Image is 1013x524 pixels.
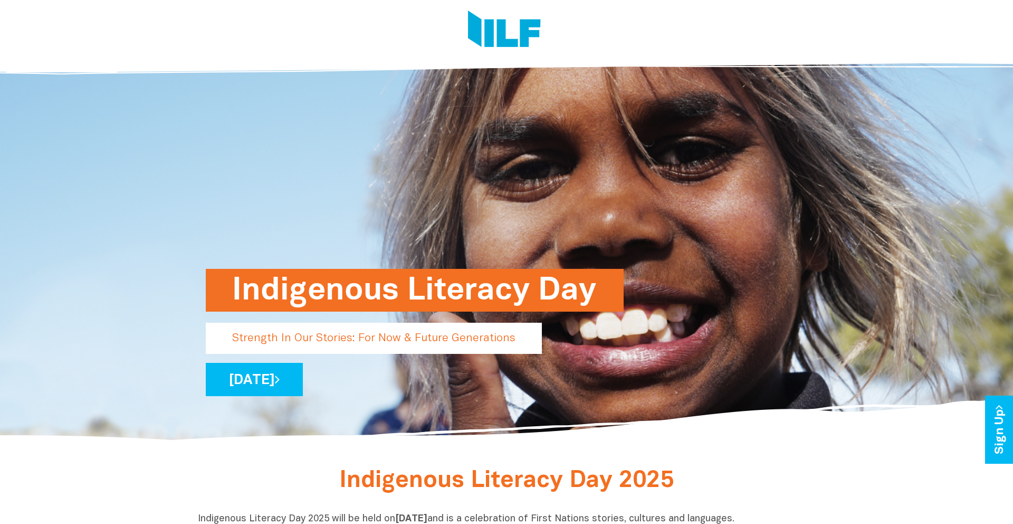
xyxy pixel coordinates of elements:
[232,269,597,312] h1: Indigenous Literacy Day
[395,514,427,523] b: [DATE]
[206,323,542,354] p: Strength In Our Stories: For Now & Future Generations
[206,363,303,396] a: [DATE]
[468,11,541,50] img: Logo
[339,470,674,492] span: Indigenous Literacy Day 2025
